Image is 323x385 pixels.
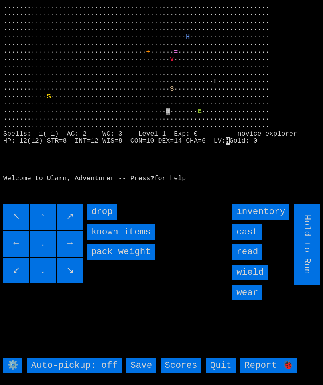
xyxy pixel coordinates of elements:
b: ? [150,175,154,182]
input: Scores [161,358,201,373]
input: Report 🐞 [240,358,297,373]
font: L [214,78,218,85]
input: known items [87,224,155,240]
input: pack weight [87,244,155,260]
font: = [174,48,178,56]
font: S [170,85,174,93]
input: → [57,231,83,257]
font: E [198,108,202,115]
input: drop [87,204,117,220]
font: H [186,33,190,41]
input: Quit [206,358,236,373]
mark: H [226,137,230,145]
input: ⚙️ [3,358,22,373]
input: ↖ [3,204,29,230]
input: ← [3,231,29,257]
input: Hold to Run [294,204,320,285]
input: ↑ [30,204,56,230]
input: ↙ [3,258,29,284]
input: read [232,244,262,260]
input: Save [126,358,156,373]
input: ↘ [57,258,83,284]
input: ↗ [57,204,83,230]
font: + [146,48,150,56]
input: cast [232,224,262,240]
input: . [30,231,56,257]
font: $ [47,93,51,100]
input: wear [232,285,262,301]
input: Auto-pickup: off [27,358,122,373]
input: ↓ [30,258,56,284]
font: V [170,55,174,63]
input: inventory [232,204,289,220]
input: wield [232,265,268,280]
larn: ··································································· ·····························... [3,4,320,196]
